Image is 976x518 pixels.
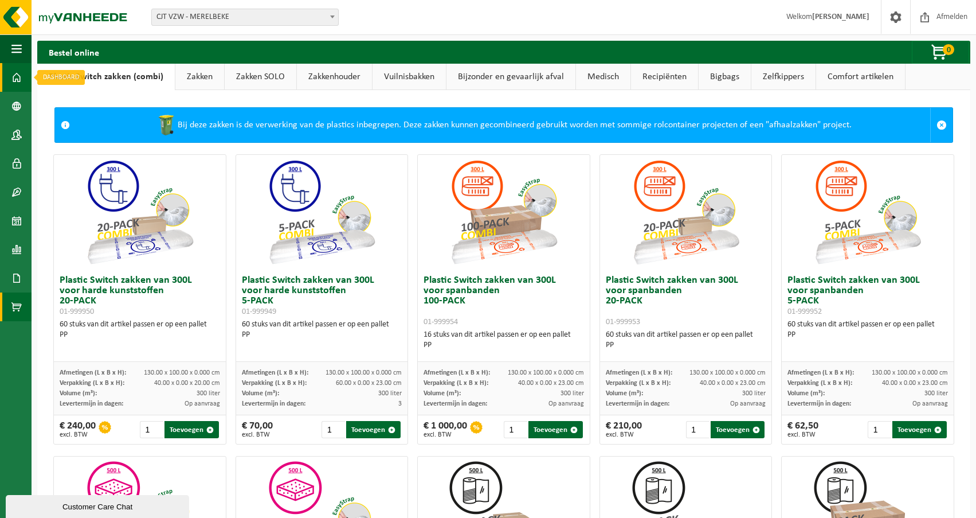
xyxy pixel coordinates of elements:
[606,275,766,327] h3: Plastic Switch zakken van 300L voor spanbanden 20-PACK
[606,421,642,438] div: € 210,00
[787,380,852,387] span: Verpakking (L x B x H):
[152,9,338,25] span: CJT VZW - MERELBEKE
[424,400,487,407] span: Levertermijn in dagen:
[629,155,743,270] img: 01-999953
[518,380,584,387] span: 40.00 x 0.00 x 23.00 cm
[606,318,640,326] span: 01-999953
[6,493,191,518] iframe: chat widget
[242,431,273,438] span: excl. BTW
[787,369,854,376] span: Afmetingen (L x B x H):
[155,114,178,137] img: WB-0240-HPE-GN-50.png
[424,318,458,326] span: 01-999954
[930,108,953,142] a: Sluit melding
[242,320,402,340] div: 60 stuks van dit artikel passen er op een pallet
[606,380,671,387] span: Verpakking (L x B x H):
[242,380,307,387] span: Verpakking (L x B x H):
[175,64,224,90] a: Zakken
[242,369,308,376] span: Afmetingen (L x B x H):
[164,421,219,438] button: Toevoegen
[686,421,710,438] input: 1
[60,400,123,407] span: Levertermijn in dagen:
[892,421,947,438] button: Toevoegen
[83,155,197,270] img: 01-999950
[548,400,584,407] span: Op aanvraag
[810,155,925,270] img: 01-999952
[76,108,930,142] div: Bij deze zakken is de verwerking van de plastics inbegrepen. Deze zakken kunnen gecombineerd gebr...
[424,330,584,350] div: 16 stuks van dit artikel passen er op een pallet
[872,369,948,376] span: 130.00 x 100.00 x 0.000 cm
[60,320,220,340] div: 60 stuks van dit artikel passen er op een pallet
[528,421,583,438] button: Toevoegen
[424,340,584,350] div: PP
[60,380,124,387] span: Verpakking (L x B x H):
[504,421,527,438] input: 1
[787,431,818,438] span: excl. BTW
[446,155,561,270] img: 01-999954
[326,369,402,376] span: 130.00 x 100.00 x 0.000 cm
[560,390,584,397] span: 300 liter
[60,431,96,438] span: excl. BTW
[144,369,220,376] span: 130.00 x 100.00 x 0.000 cm
[154,380,220,387] span: 40.00 x 0.00 x 20.00 cm
[689,369,766,376] span: 130.00 x 100.00 x 0.000 cm
[943,44,954,55] span: 0
[60,369,126,376] span: Afmetingen (L x B x H):
[700,380,766,387] span: 40.00 x 0.00 x 23.00 cm
[346,421,401,438] button: Toevoegen
[297,64,372,90] a: Zakkenhouder
[424,369,490,376] span: Afmetingen (L x B x H):
[264,155,379,270] img: 01-999949
[60,275,220,317] h3: Plastic Switch zakken van 300L voor harde kunststoffen 20-PACK
[912,41,969,64] button: 0
[606,431,642,438] span: excl. BTW
[742,390,766,397] span: 300 liter
[606,369,672,376] span: Afmetingen (L x B x H):
[37,41,111,63] h2: Bestel online
[373,64,446,90] a: Vuilnisbakken
[424,390,461,397] span: Volume (m³):
[242,421,273,438] div: € 70,00
[730,400,766,407] span: Op aanvraag
[606,390,643,397] span: Volume (m³):
[787,390,825,397] span: Volume (m³):
[816,64,905,90] a: Comfort artikelen
[185,400,220,407] span: Op aanvraag
[812,13,869,21] strong: [PERSON_NAME]
[60,307,94,316] span: 01-999950
[336,380,402,387] span: 60.00 x 0.00 x 23.00 cm
[197,390,220,397] span: 300 liter
[606,330,766,350] div: 60 stuks van dit artikel passen er op een pallet
[576,64,630,90] a: Medisch
[242,330,402,340] div: PP
[606,340,766,350] div: PP
[751,64,816,90] a: Zelfkippers
[322,421,345,438] input: 1
[424,380,488,387] span: Verpakking (L x B x H):
[787,400,851,407] span: Levertermijn in dagen:
[711,421,765,438] button: Toevoegen
[225,64,296,90] a: Zakken SOLO
[787,330,948,340] div: PP
[242,400,305,407] span: Levertermijn in dagen:
[378,390,402,397] span: 300 liter
[787,421,818,438] div: € 62,50
[868,421,891,438] input: 1
[60,330,220,340] div: PP
[60,421,96,438] div: € 240,00
[508,369,584,376] span: 130.00 x 100.00 x 0.000 cm
[242,390,279,397] span: Volume (m³):
[924,390,948,397] span: 300 liter
[699,64,751,90] a: Bigbags
[882,380,948,387] span: 40.00 x 0.00 x 23.00 cm
[446,64,575,90] a: Bijzonder en gevaarlijk afval
[424,421,467,438] div: € 1 000,00
[912,400,948,407] span: Op aanvraag
[631,64,698,90] a: Recipiënten
[787,275,948,317] h3: Plastic Switch zakken van 300L voor spanbanden 5-PACK
[424,275,584,327] h3: Plastic Switch zakken van 300L voor spanbanden 100-PACK
[424,431,467,438] span: excl. BTW
[37,64,175,90] a: Plastic Switch zakken (combi)
[398,400,402,407] span: 3
[242,275,402,317] h3: Plastic Switch zakken van 300L voor harde kunststoffen 5-PACK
